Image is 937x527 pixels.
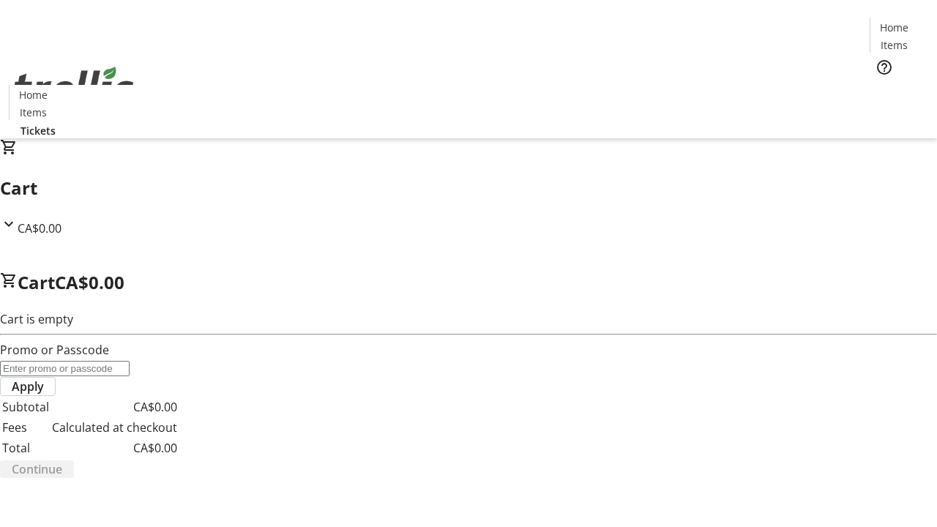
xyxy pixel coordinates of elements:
[20,105,47,120] span: Items
[870,85,928,100] a: Tickets
[55,270,124,294] span: CA$0.00
[870,20,917,35] a: Home
[870,37,917,53] a: Items
[881,37,908,53] span: Items
[10,105,56,120] a: Items
[1,397,50,416] td: Subtotal
[51,418,178,437] td: Calculated at checkout
[19,87,48,102] span: Home
[9,51,139,124] img: Orient E2E Organization bFzNIgylTv's Logo
[9,123,67,138] a: Tickets
[881,85,917,100] span: Tickets
[1,438,50,457] td: Total
[12,378,44,395] span: Apply
[10,87,56,102] a: Home
[20,123,56,138] span: Tickets
[880,20,908,35] span: Home
[18,220,61,236] span: CA$0.00
[870,53,899,82] button: Help
[51,438,178,457] td: CA$0.00
[1,418,50,437] td: Fees
[51,397,178,416] td: CA$0.00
